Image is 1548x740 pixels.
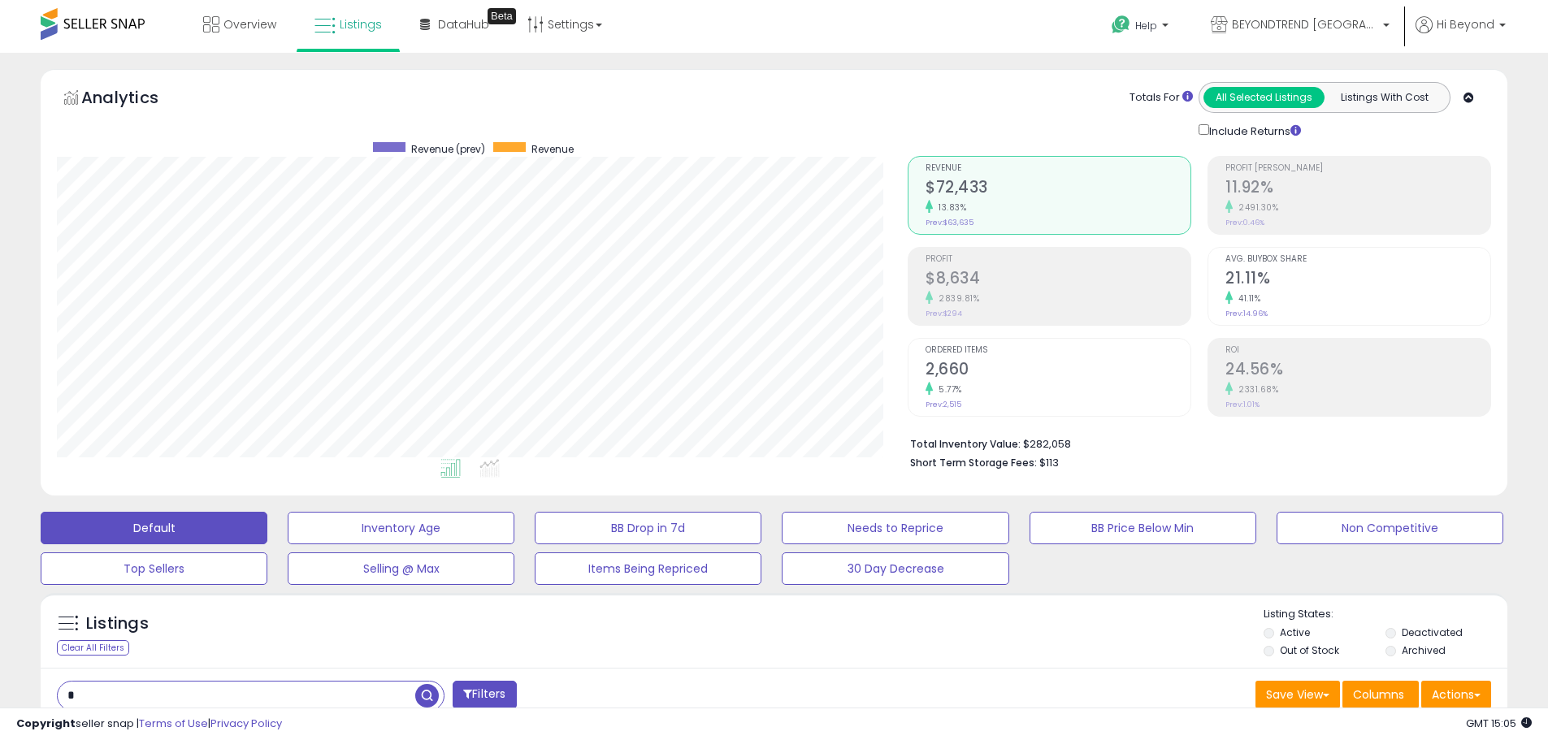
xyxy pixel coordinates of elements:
[1255,681,1340,708] button: Save View
[411,142,485,156] span: Revenue (prev)
[910,456,1037,470] b: Short Term Storage Fees:
[1186,121,1320,140] div: Include Returns
[926,309,962,318] small: Prev: $294
[1225,346,1490,355] span: ROI
[1203,87,1325,108] button: All Selected Listings
[933,201,966,214] small: 13.83%
[1232,16,1378,32] span: BEYONDTREND [GEOGRAPHIC_DATA]
[210,716,282,731] a: Privacy Policy
[1353,686,1404,703] span: Columns
[1225,164,1490,173] span: Profit [PERSON_NAME]
[1421,681,1491,708] button: Actions
[1437,16,1494,32] span: Hi Beyond
[1111,15,1131,35] i: Get Help
[926,218,973,227] small: Prev: $63,635
[1130,90,1193,106] div: Totals For
[782,512,1008,544] button: Needs to Reprice
[1225,269,1490,291] h2: 21.11%
[453,681,516,709] button: Filters
[1277,512,1503,544] button: Non Competitive
[1324,87,1445,108] button: Listings With Cost
[1039,455,1059,470] span: $113
[1225,360,1490,382] h2: 24.56%
[535,552,761,585] button: Items Being Repriced
[41,552,267,585] button: Top Sellers
[81,86,190,113] h5: Analytics
[41,512,267,544] button: Default
[1342,681,1419,708] button: Columns
[1416,16,1506,53] a: Hi Beyond
[926,178,1190,200] h2: $72,433
[1280,643,1339,657] label: Out of Stock
[910,433,1479,452] li: $282,058
[1225,400,1260,409] small: Prev: 1.01%
[782,552,1008,585] button: 30 Day Decrease
[531,142,574,156] span: Revenue
[926,164,1190,173] span: Revenue
[1280,625,1310,639] label: Active
[926,400,961,409] small: Prev: 2,515
[926,360,1190,382] h2: 2,660
[1225,178,1490,200] h2: 11.92%
[1402,625,1463,639] label: Deactivated
[1030,512,1256,544] button: BB Price Below Min
[535,512,761,544] button: BB Drop in 7d
[926,255,1190,264] span: Profit
[1225,309,1268,318] small: Prev: 14.96%
[16,716,76,731] strong: Copyright
[1225,218,1264,227] small: Prev: 0.46%
[1233,383,1278,396] small: 2331.68%
[1466,716,1532,731] span: 2025-09-8 15:05 GMT
[16,716,282,732] div: seller snap | |
[1402,643,1446,657] label: Archived
[933,383,962,396] small: 5.77%
[1135,19,1157,32] span: Help
[926,269,1190,291] h2: $8,634
[1233,292,1260,305] small: 41.11%
[910,437,1021,451] b: Total Inventory Value:
[288,552,514,585] button: Selling @ Max
[933,292,979,305] small: 2839.81%
[340,16,382,32] span: Listings
[1233,201,1278,214] small: 2491.30%
[926,346,1190,355] span: Ordered Items
[1264,607,1507,622] p: Listing States:
[488,8,516,24] div: Tooltip anchor
[223,16,276,32] span: Overview
[1099,2,1185,53] a: Help
[139,716,208,731] a: Terms of Use
[57,640,129,656] div: Clear All Filters
[288,512,514,544] button: Inventory Age
[438,16,489,32] span: DataHub
[1225,255,1490,264] span: Avg. Buybox Share
[86,612,149,635] h5: Listings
